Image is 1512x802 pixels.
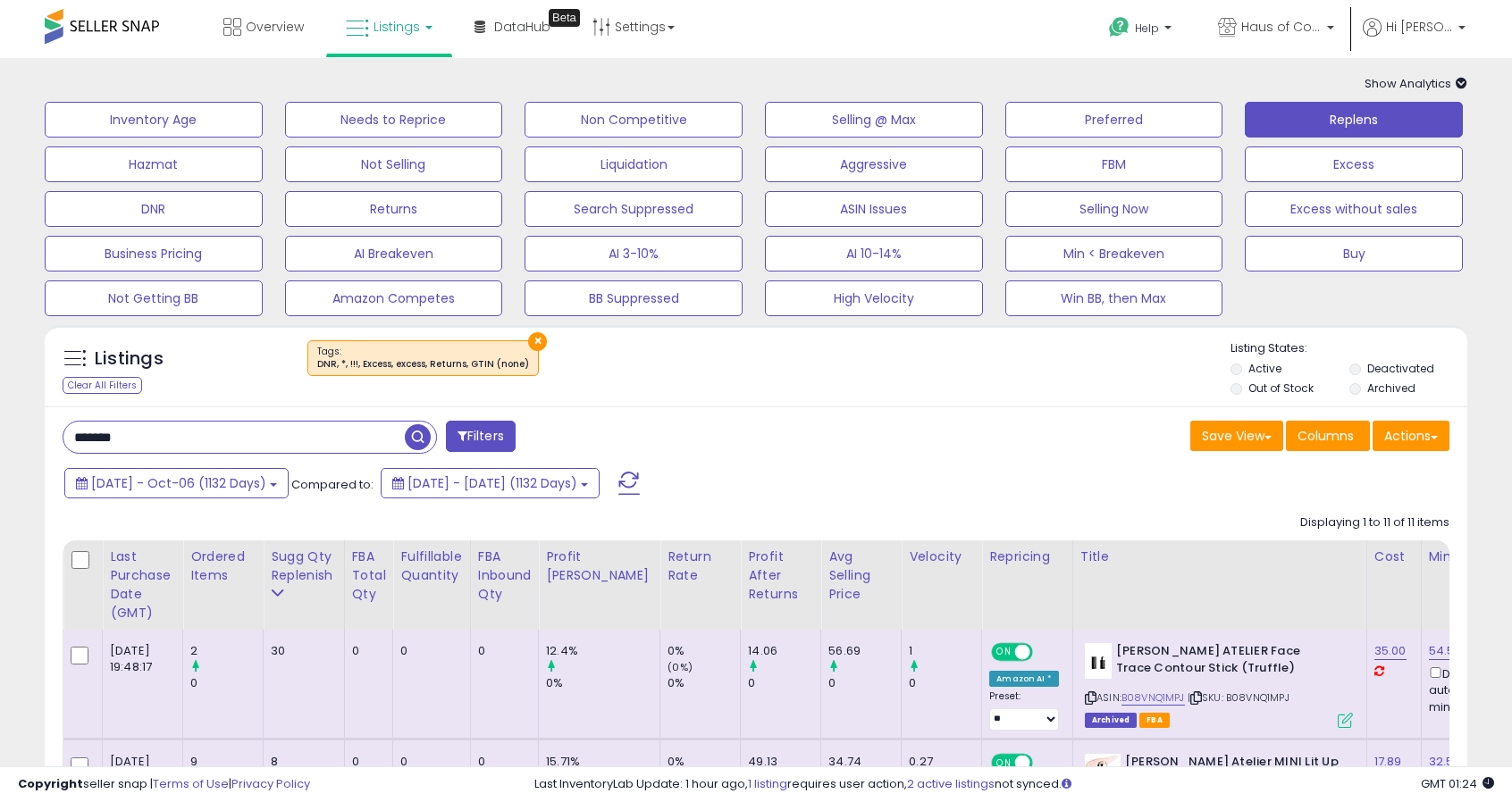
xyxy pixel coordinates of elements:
button: Win BB, then Max [1005,280,1223,316]
button: BB Suppressed [525,280,743,316]
span: 2025-10-8 01:24 GMT [1421,775,1494,792]
div: 0% [668,643,740,659]
div: 0 [828,675,901,691]
div: 0 [190,675,263,691]
b: [PERSON_NAME] ATELIER Face Trace Contour Stick (Truffle) [1116,643,1333,681]
a: Privacy Policy [231,775,310,792]
div: 0% [546,675,659,691]
button: Save View [1190,421,1283,451]
span: Overview [246,18,304,36]
span: Help [1135,21,1159,36]
div: 0% [668,675,740,691]
button: AI Breakeven [285,236,503,272]
button: Amazon Competes [285,280,503,316]
div: Cost [1374,547,1414,566]
a: 2 active listings [907,775,995,792]
label: Active [1248,361,1281,376]
a: B08VNQ1MPJ [1121,690,1185,706]
button: DNR [45,191,263,227]
div: Last InventoryLab Update: 1 hour ago, requires user action, not synced. [534,776,1494,793]
button: ASIN Issues [765,191,983,227]
div: 2 [190,643,263,659]
button: Excess without sales [1245,191,1463,227]
button: Excess [1245,146,1463,182]
div: DNR, *, !!!, Excess, excess, Returns, GTIN (none) [317,358,529,371]
div: Velocity [909,547,974,566]
span: Listings that have been deleted from Seller Central [1085,713,1137,728]
div: seller snap | | [18,776,310,793]
h5: Listings [95,347,164,372]
a: 54.58 [1429,642,1462,660]
div: 0 [352,643,380,659]
button: Not Selling [285,146,503,182]
div: FBA Total Qty [352,547,386,604]
button: × [528,332,547,351]
label: Archived [1367,380,1415,396]
div: Repricing [989,547,1065,566]
span: Listings [374,18,420,36]
button: Replens [1245,102,1463,138]
button: Liquidation [525,146,743,182]
button: Columns [1286,421,1370,451]
button: Not Getting BB [45,280,263,316]
div: Avg Selling Price [828,547,894,604]
div: 1 [909,643,981,659]
span: Tags : [317,345,529,372]
div: Last Purchase Date (GMT) [110,547,175,622]
div: Clear All Filters [63,377,142,394]
div: 0 [400,643,456,659]
div: Sugg Qty Replenish [271,547,337,585]
div: Tooltip anchor [549,9,580,27]
button: FBM [1005,146,1223,182]
span: Compared to: [291,476,374,493]
button: Buy [1245,236,1463,272]
span: FBA [1139,713,1170,728]
div: 12.4% [546,643,659,659]
button: AI 10-14% [765,236,983,272]
div: Amazon AI * [989,671,1059,687]
button: Aggressive [765,146,983,182]
p: Listing States: [1231,340,1466,357]
div: 14.06 [748,643,820,659]
button: [DATE] - Oct-06 (1132 Days) [64,468,289,498]
span: OFF [1030,645,1059,660]
small: (0%) [668,660,693,674]
th: Please note that this number is a calculation based on your required days of coverage and your ve... [264,540,345,630]
button: Search Suppressed [525,191,743,227]
div: 0 [909,675,981,691]
button: Hazmat [45,146,263,182]
span: Show Analytics [1365,75,1467,92]
a: 35.00 [1374,642,1407,660]
span: [DATE] - Oct-06 (1132 Days) [91,474,266,492]
span: Hi [PERSON_NAME] [1386,18,1453,36]
button: Preferred [1005,102,1223,138]
span: [DATE] - [DATE] (1132 Days) [407,474,577,492]
img: 21xSxW8myHL._SL40_.jpg [1085,643,1112,679]
i: Get Help [1108,16,1130,38]
button: High Velocity [765,280,983,316]
div: Displaying 1 to 11 of 11 items [1300,514,1449,531]
div: Preset: [989,690,1059,731]
span: ON [993,645,1015,660]
div: 56.69 [828,643,901,659]
strong: Copyright [18,775,83,792]
button: Inventory Age [45,102,263,138]
label: Deactivated [1367,361,1434,376]
button: Needs to Reprice [285,102,503,138]
button: [DATE] - [DATE] (1132 Days) [381,468,600,498]
div: 0 [478,643,525,659]
span: Haus of Commerce [1241,18,1322,36]
span: DataHub [494,18,550,36]
div: Profit [PERSON_NAME] [546,547,652,585]
button: Selling Now [1005,191,1223,227]
button: Returns [285,191,503,227]
a: Terms of Use [153,775,229,792]
button: Business Pricing [45,236,263,272]
div: Profit After Returns [748,547,813,604]
div: Title [1080,547,1359,566]
div: FBA inbound Qty [478,547,532,604]
div: Ordered Items [190,547,256,585]
label: Out of Stock [1248,380,1314,396]
div: Fulfillable Quantity [400,547,462,585]
button: Actions [1373,421,1449,451]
